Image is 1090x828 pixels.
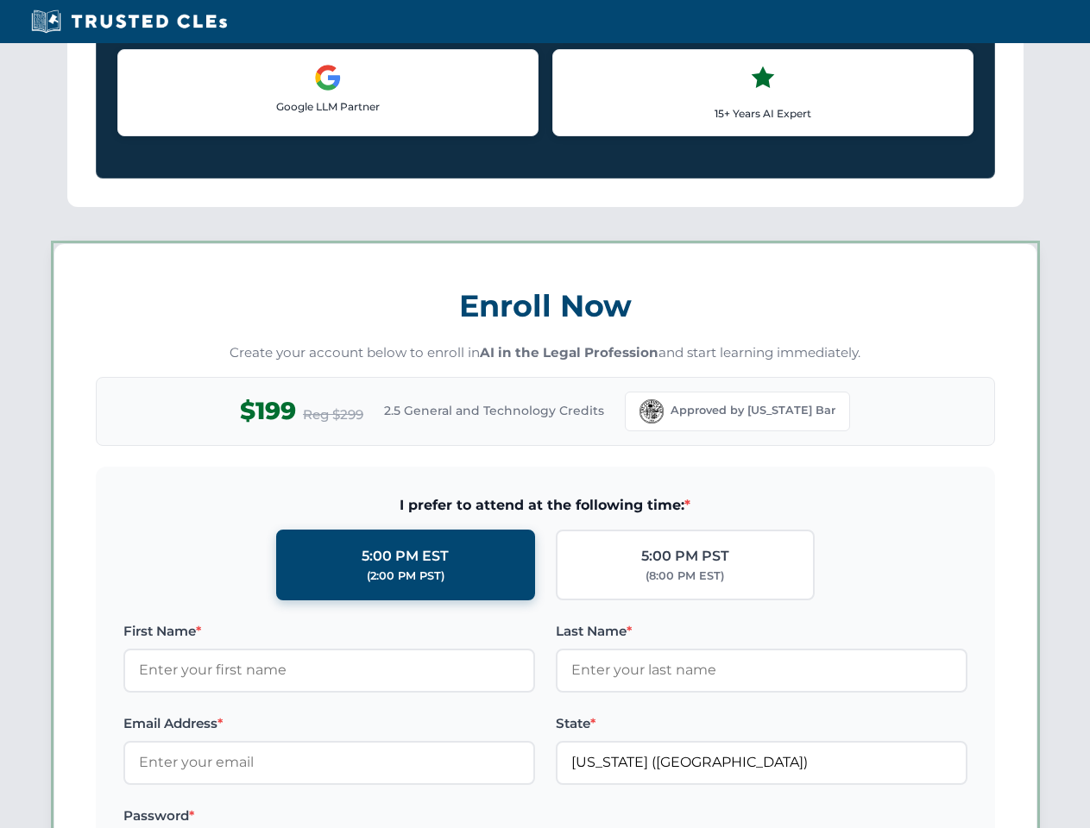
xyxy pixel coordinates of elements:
input: Enter your email [123,741,535,784]
input: Florida (FL) [556,741,967,784]
div: 5:00 PM EST [362,545,449,568]
div: (8:00 PM EST) [646,568,724,585]
strong: AI in the Legal Profession [480,344,658,361]
label: Last Name [556,621,967,642]
span: 2.5 General and Technology Credits [384,401,604,420]
span: I prefer to attend at the following time: [123,494,967,517]
img: Florida Bar [640,399,664,423]
p: 15+ Years AI Expert [567,105,959,122]
label: State [556,713,967,734]
input: Enter your last name [556,649,967,692]
div: 5:00 PM PST [641,545,729,568]
p: Create your account below to enroll in and start learning immediately. [96,343,995,363]
label: First Name [123,621,535,642]
span: $199 [240,392,296,430]
input: Enter your first name [123,649,535,692]
label: Password [123,806,535,826]
img: Google [314,64,342,91]
img: Trusted CLEs [26,9,232,34]
span: Reg $299 [303,405,363,425]
span: Approved by [US_STATE] Bar [671,402,835,419]
label: Email Address [123,713,535,734]
h3: Enroll Now [96,279,995,333]
p: Google LLM Partner [132,98,524,115]
div: (2:00 PM PST) [367,568,444,585]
